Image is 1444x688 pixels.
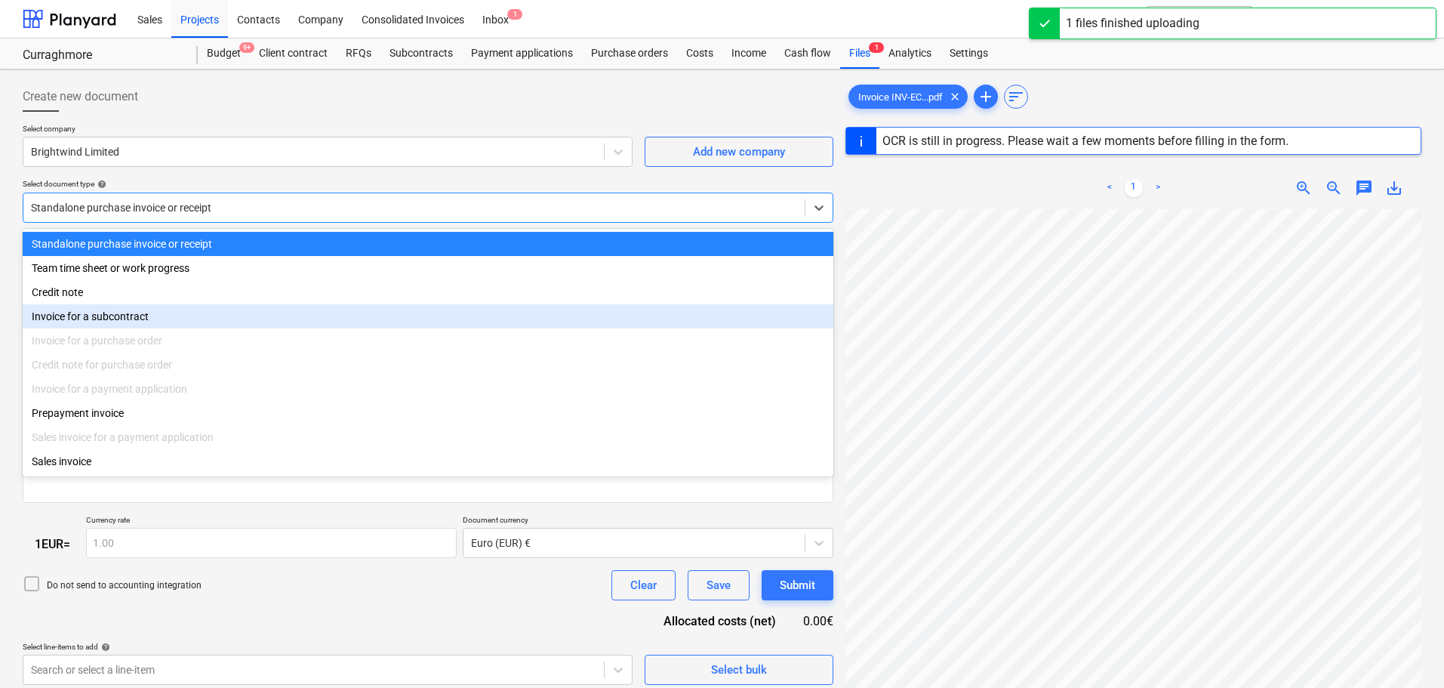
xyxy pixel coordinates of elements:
[380,39,462,69] a: Subcontracts
[645,137,833,167] button: Add new company
[869,42,884,53] span: 1
[840,39,879,69] a: Files1
[1007,88,1025,106] span: sort
[707,575,731,595] div: Save
[1149,179,1167,197] a: Next page
[645,655,833,685] button: Select bulk
[1066,14,1199,32] div: 1 files finished uploading
[23,329,833,353] div: Invoice for a purchase order
[848,85,968,109] div: Invoice INV-EC...pdf
[775,39,840,69] a: Cash flow
[1355,179,1373,197] span: chat
[198,39,250,69] div: Budget
[23,353,833,377] div: Credit note for purchase order
[23,425,833,449] div: Sales invoice for a payment application
[693,142,785,162] div: Add new company
[762,570,833,600] button: Submit
[1101,179,1119,197] a: Previous page
[337,39,380,69] a: RFQs
[1369,615,1444,688] iframe: Chat Widget
[800,612,833,630] div: 0.00€
[94,180,106,189] span: help
[1295,179,1313,197] span: zoom_in
[879,39,941,69] a: Analytics
[23,401,833,425] div: Prepayment invoice
[23,124,633,137] p: Select company
[688,570,750,600] button: Save
[23,377,833,401] div: Invoice for a payment application
[1385,179,1403,197] span: save_alt
[23,256,833,280] div: Team time sheet or work progress
[23,88,138,106] span: Create new document
[23,642,633,652] div: Select line-items to add
[582,39,677,69] a: Purchase orders
[23,179,833,189] div: Select document type
[23,280,833,304] div: Credit note
[711,660,767,680] div: Select bulk
[463,515,833,528] p: Document currency
[23,537,86,551] div: 1 EUR =
[1125,179,1143,197] a: Page 1 is your current page
[840,39,879,69] div: Files
[23,232,833,256] div: Standalone purchase invoice or receipt
[611,570,676,600] button: Clear
[630,575,657,595] div: Clear
[507,9,522,20] span: 1
[941,39,997,69] a: Settings
[882,134,1289,148] div: OCR is still in progress. Please wait a few moments before filling in the form.
[250,39,337,69] a: Client contract
[849,91,952,103] span: Invoice INV-EC...pdf
[23,449,833,474] div: Sales invoice
[977,88,995,106] span: add
[86,515,457,528] p: Currency rate
[637,612,800,630] div: Allocated costs (net)
[722,39,775,69] a: Income
[946,88,964,106] span: clear
[23,48,180,63] div: Curraghmore
[23,304,833,329] div: Invoice for a subcontract
[47,579,202,592] p: Do not send to accounting integration
[239,42,254,53] span: 9+
[98,643,110,652] span: help
[780,575,815,595] div: Submit
[677,39,722,69] a: Costs
[198,39,250,69] a: Budget9+
[1325,179,1343,197] span: zoom_out
[462,39,582,69] a: Payment applications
